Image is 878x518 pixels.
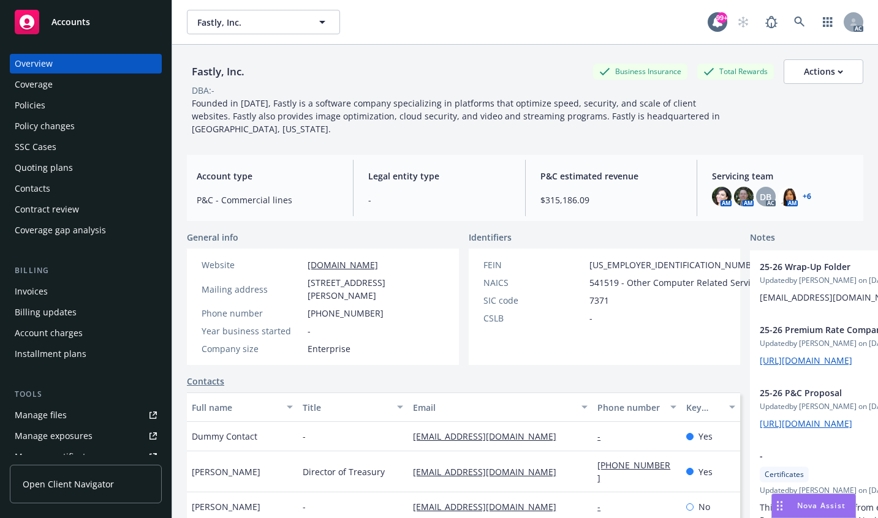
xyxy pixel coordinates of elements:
a: +6 [803,193,811,200]
div: Billing updates [15,302,77,322]
div: Mailing address [202,283,303,296]
a: Manage certificates [10,447,162,467]
a: SSC Cases [10,137,162,157]
span: Identifiers [469,231,512,244]
span: Yes [698,430,713,443]
div: Manage certificates [15,447,95,467]
span: [US_EMPLOYER_IDENTIFICATION_NUMBER] [589,258,765,271]
span: - [589,312,592,325]
div: Full name [192,401,279,414]
div: Phone number [202,307,303,320]
a: Manage exposures [10,426,162,446]
div: Contract review [15,200,79,219]
a: [EMAIL_ADDRESS][DOMAIN_NAME] [413,430,566,442]
div: Email [413,401,574,414]
div: Business Insurance [593,64,687,79]
span: - [303,430,306,443]
span: 541519 - Other Computer Related Services [589,276,764,289]
a: Accounts [10,5,162,39]
div: Installment plans [15,344,86,364]
span: Nova Assist [797,500,846,511]
span: Director of Treasury [303,465,385,478]
img: photo [712,187,732,206]
div: CSLB [483,312,585,325]
span: Notes [750,231,775,246]
div: Coverage gap analysis [15,220,106,240]
div: Quoting plans [15,158,73,178]
a: [EMAIL_ADDRESS][DOMAIN_NAME] [413,466,566,478]
span: Dummy Contact [192,430,257,443]
span: Open Client Navigator [23,478,114,490]
button: Full name [187,392,298,422]
div: Tools [10,388,162,400]
span: Certificates [765,469,804,480]
a: Quoting plans [10,158,162,178]
div: Actions [804,60,843,83]
div: Drag to move [772,494,787,517]
a: Overview [10,54,162,73]
a: - [597,430,610,442]
button: Phone number [592,392,681,422]
div: Manage files [15,405,67,425]
span: [PHONE_NUMBER] [308,307,384,320]
span: [PERSON_NAME] [192,465,260,478]
div: Billing [10,265,162,277]
a: Manage files [10,405,162,425]
a: Policy changes [10,116,162,136]
span: [PERSON_NAME] [192,500,260,513]
a: Contacts [187,375,224,388]
a: Policies [10,96,162,115]
span: 7371 [589,294,609,307]
div: DBA: - [192,84,214,97]
span: - [308,325,311,337]
a: Coverage gap analysis [10,220,162,240]
span: Founded in [DATE], Fastly is a software company specializing in platforms that optimize speed, se... [192,97,722,135]
a: Installment plans [10,344,162,364]
div: Policy changes [15,116,75,136]
button: Actions [784,59,863,84]
div: Account charges [15,323,83,343]
span: Enterprise [308,342,350,355]
span: Account type [197,170,338,182]
div: Fastly, Inc. [187,64,249,80]
a: [DOMAIN_NAME] [308,259,378,271]
span: - [368,193,510,206]
div: Invoices [15,282,48,301]
a: Start snowing [731,10,755,34]
span: $315,186.09 [540,193,682,206]
span: No [698,500,710,513]
button: Fastly, Inc. [187,10,340,34]
div: FEIN [483,258,585,271]
div: Coverage [15,75,53,94]
div: Policies [15,96,45,115]
a: [EMAIL_ADDRESS][DOMAIN_NAME] [413,501,566,512]
a: [PHONE_NUMBER] [597,459,670,484]
div: SSC Cases [15,137,56,157]
a: Switch app [816,10,840,34]
a: Contract review [10,200,162,219]
div: Key contact [686,401,722,414]
div: 99+ [716,12,727,23]
img: photo [734,187,754,206]
span: Legal entity type [368,170,510,182]
span: Fastly, Inc. [197,16,303,29]
div: Phone number [597,401,662,414]
span: P&C - Commercial lines [197,193,338,206]
a: Contacts [10,179,162,198]
button: Key contact [681,392,740,422]
div: Manage exposures [15,426,93,446]
div: Title [303,401,390,414]
a: - [597,501,610,512]
span: P&C estimated revenue [540,170,682,182]
img: photo [778,187,798,206]
button: Title [298,392,409,422]
span: Accounts [51,17,90,27]
span: Servicing team [712,170,853,182]
span: [STREET_ADDRESS][PERSON_NAME] [308,276,444,302]
a: [URL][DOMAIN_NAME] [760,418,852,429]
a: Billing updates [10,302,162,322]
span: General info [187,231,238,244]
div: Company size [202,342,303,355]
span: - [303,500,306,513]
